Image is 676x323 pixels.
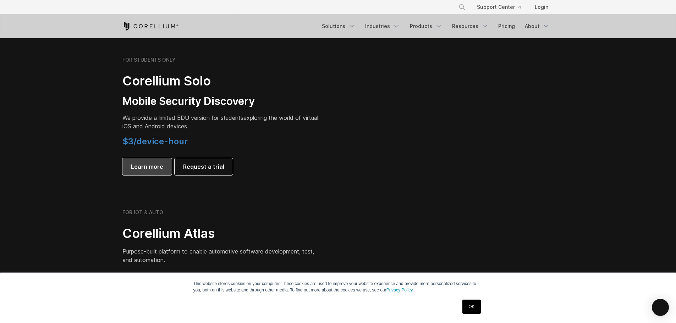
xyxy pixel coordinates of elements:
[318,20,554,33] div: Navigation Menu
[386,288,414,293] a: Privacy Policy.
[122,114,243,121] span: We provide a limited EDU version for students
[122,22,179,30] a: Corellium Home
[471,1,526,13] a: Support Center
[450,1,554,13] div: Navigation Menu
[462,300,480,314] a: OK
[652,299,669,316] div: Open Intercom Messenger
[122,248,314,263] span: Purpose-built platform to enable automotive software development, test, and automation.
[122,158,172,175] a: Learn more
[529,1,554,13] a: Login
[318,20,359,33] a: Solutions
[122,136,188,146] span: $3/device-hour
[175,158,233,175] a: Request a trial
[456,1,468,13] button: Search
[494,20,519,33] a: Pricing
[406,20,446,33] a: Products
[448,20,493,33] a: Resources
[122,95,321,108] h3: Mobile Security Discovery
[122,57,176,63] h6: FOR STUDENTS ONLY
[131,162,163,171] span: Learn more
[183,162,224,171] span: Request a trial
[122,73,321,89] h2: Corellium Solo
[193,280,483,293] p: This website stores cookies on your computer. These cookies are used to improve your website expe...
[122,225,321,241] h2: Corellium Atlas
[361,20,404,33] a: Industries
[521,20,554,33] a: About
[122,113,321,130] p: exploring the world of virtual iOS and Android devices.
[122,209,163,216] h6: FOR IOT & AUTO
